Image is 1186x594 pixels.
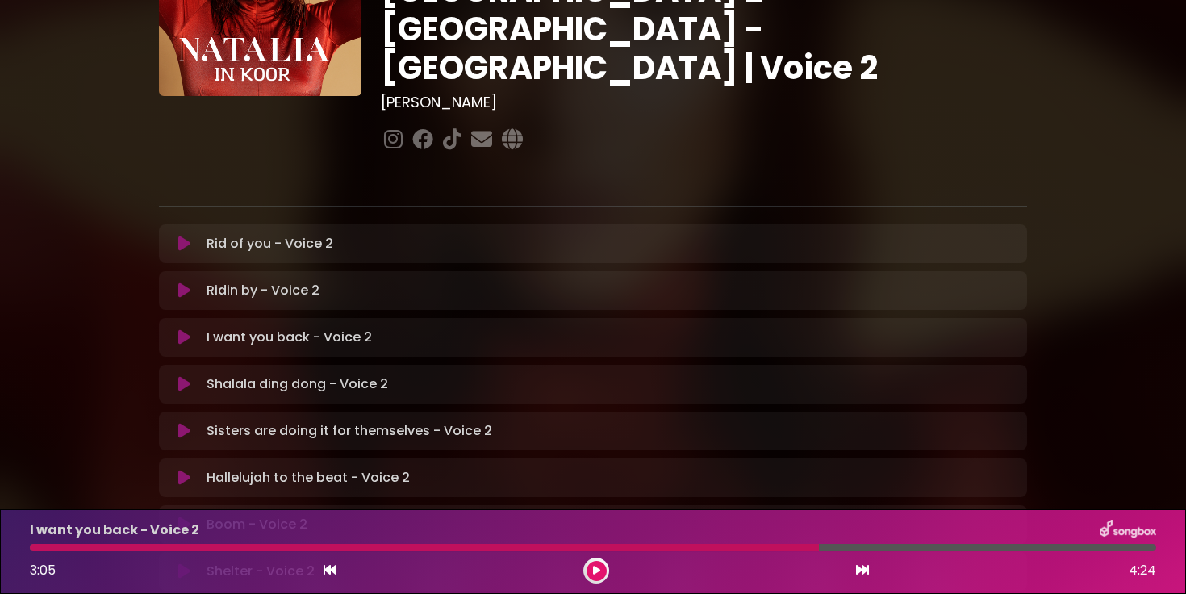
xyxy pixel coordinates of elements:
[207,281,319,300] p: Ridin by - Voice 2
[30,521,199,540] p: I want you back - Voice 2
[1100,520,1156,541] img: songbox-logo-white.png
[381,94,1027,111] h3: [PERSON_NAME]
[30,561,56,579] span: 3:05
[207,468,410,487] p: Hallelujah to the beat - Voice 2
[207,421,492,441] p: Sisters are doing it for themselves - Voice 2
[207,328,372,347] p: I want you back - Voice 2
[207,374,388,394] p: Shalala ding dong - Voice 2
[1129,561,1156,580] span: 4:24
[207,234,333,253] p: Rid of you - Voice 2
